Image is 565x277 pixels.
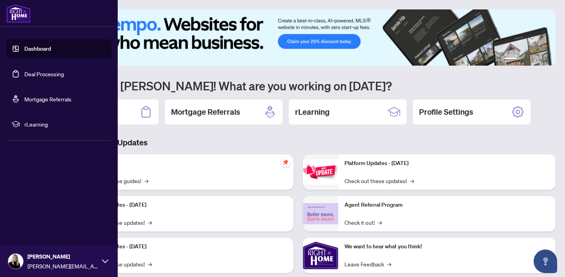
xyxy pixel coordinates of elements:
img: logo [6,4,31,23]
h3: Brokerage & Industry Updates [41,137,556,148]
p: Platform Updates - [DATE] [82,242,287,251]
h2: Profile Settings [419,106,473,117]
button: Open asap [534,249,557,273]
a: Check it out!→ [344,218,382,227]
button: 2 [519,58,523,61]
img: Agent Referral Program [303,203,338,225]
button: 6 [545,58,548,61]
a: Deal Processing [24,70,64,77]
a: Check out these updates!→ [344,176,414,185]
p: Self-Help [82,159,287,168]
span: → [378,218,382,227]
span: rLearning [24,120,106,128]
img: Profile Icon [8,254,23,269]
img: Platform Updates - June 23, 2025 [303,160,338,184]
p: We want to hear what you think! [344,242,549,251]
span: → [148,260,152,268]
h1: Welcome back [PERSON_NAME]! What are you working on [DATE]? [41,78,556,93]
a: Dashboard [24,45,51,52]
a: Mortgage Referrals [24,95,71,103]
h2: Mortgage Referrals [171,106,240,117]
span: → [410,176,414,185]
p: Platform Updates - [DATE] [344,159,549,168]
button: 5 [538,58,541,61]
img: Slide 0 [41,9,556,66]
span: pushpin [281,158,290,167]
p: Agent Referral Program [344,201,549,209]
button: 4 [532,58,535,61]
span: [PERSON_NAME] [27,252,98,261]
span: [PERSON_NAME][EMAIL_ADDRESS][DOMAIN_NAME] [27,262,98,270]
p: Platform Updates - [DATE] [82,201,287,209]
a: Leave Feedback→ [344,260,391,268]
button: 3 [526,58,529,61]
span: → [148,218,152,227]
span: → [387,260,391,268]
button: 1 [504,58,516,61]
span: → [144,176,148,185]
img: We want to hear what you think! [303,238,338,273]
h2: rLearning [295,106,330,117]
